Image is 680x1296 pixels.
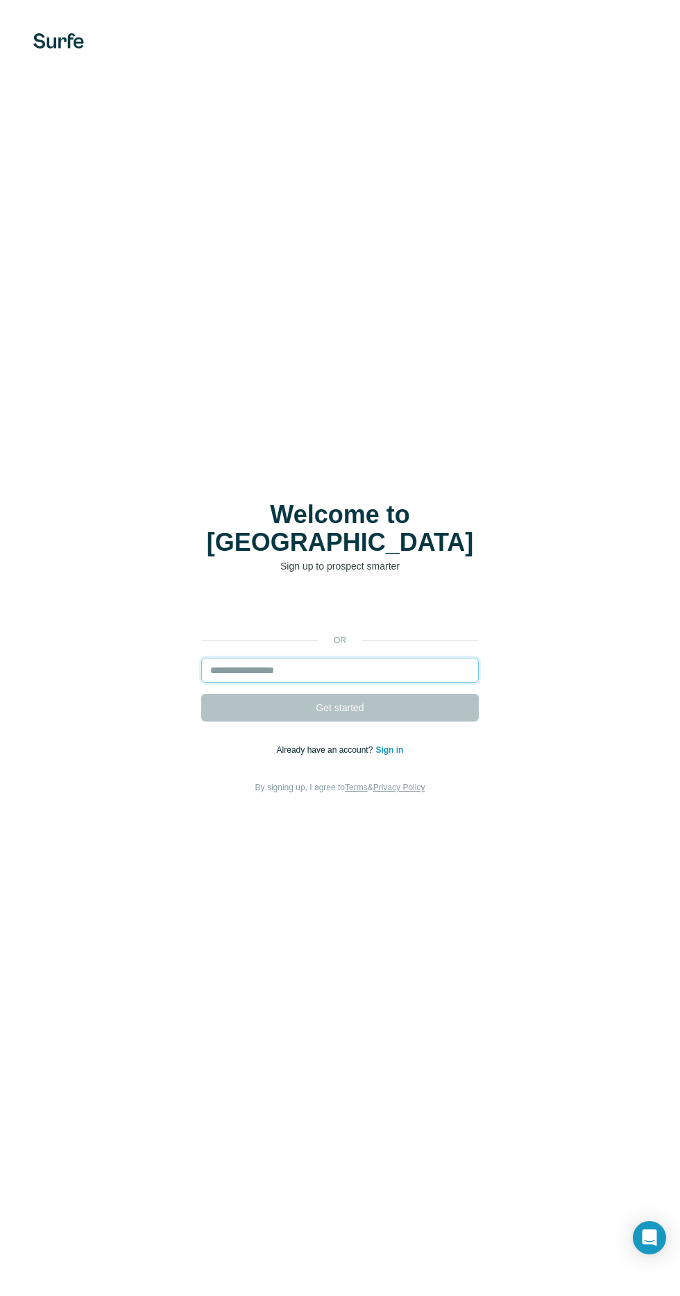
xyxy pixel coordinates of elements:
[277,745,376,755] span: Already have an account?
[255,783,425,792] span: By signing up, I agree to &
[345,783,368,792] a: Terms
[201,501,479,556] h1: Welcome to [GEOGRAPHIC_DATA]
[633,1221,666,1254] div: Open Intercom Messenger
[33,33,84,49] img: Surfe's logo
[375,745,403,755] a: Sign in
[318,634,362,647] p: or
[201,559,479,573] p: Sign up to prospect smarter
[194,594,486,624] iframe: Sign in with Google Button
[373,783,425,792] a: Privacy Policy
